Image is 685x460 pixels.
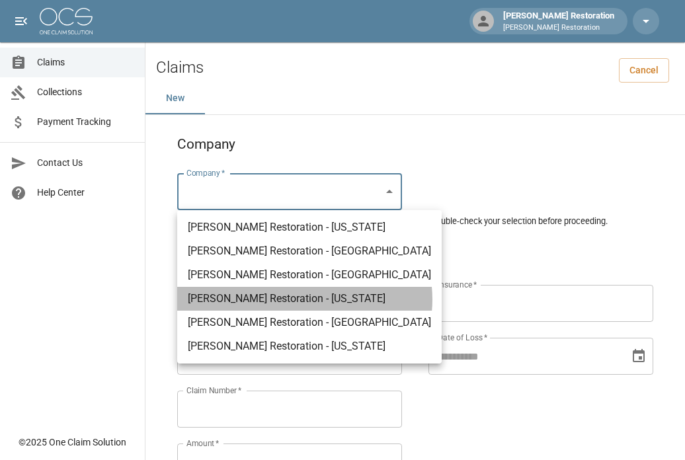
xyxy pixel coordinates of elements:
[177,311,442,334] li: [PERSON_NAME] Restoration - [GEOGRAPHIC_DATA]
[177,215,442,239] li: [PERSON_NAME] Restoration - [US_STATE]
[177,263,442,287] li: [PERSON_NAME] Restoration - [GEOGRAPHIC_DATA]
[177,239,442,263] li: [PERSON_NAME] Restoration - [GEOGRAPHIC_DATA]
[177,334,442,358] li: [PERSON_NAME] Restoration - [US_STATE]
[177,287,442,311] li: [PERSON_NAME] Restoration - [US_STATE]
